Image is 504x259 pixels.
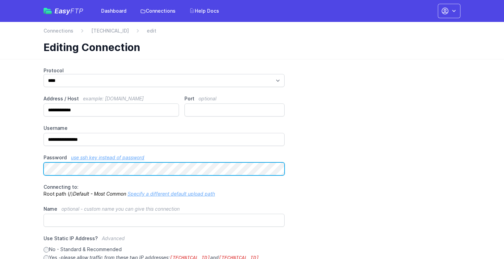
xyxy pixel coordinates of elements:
[44,41,455,53] h1: Editing Connection
[128,191,215,197] a: Specify a different default upload path
[44,27,460,38] nav: Breadcrumb
[44,27,73,34] a: Connections
[70,7,83,15] span: FTP
[199,96,216,101] span: optional
[73,191,126,197] i: Default - Most Common
[83,96,144,101] span: example: [DOMAIN_NAME]
[44,246,285,253] label: No - Standard & Recommended
[44,184,285,197] p: Root path (/)
[44,8,83,14] a: EasyFTP
[44,8,52,14] img: easyftp_logo.png
[91,27,129,34] a: [TECHNICAL_ID]
[44,206,285,212] label: Name
[184,95,285,102] label: Port
[44,247,49,252] input: No - Standard & Recommended
[44,154,285,161] label: Password
[44,125,285,132] label: Username
[44,184,79,190] span: Connecting to:
[55,8,83,14] span: Easy
[147,27,156,34] span: edit
[102,235,125,241] span: Advanced
[71,155,144,160] a: use ssh key instead of password
[97,5,131,17] a: Dashboard
[61,206,180,212] span: optional - custom name you can give this connection
[44,95,179,102] label: Address / Host
[136,5,180,17] a: Connections
[44,67,285,74] label: Protocol
[185,5,223,17] a: Help Docs
[44,235,285,246] label: Use Static IP Address?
